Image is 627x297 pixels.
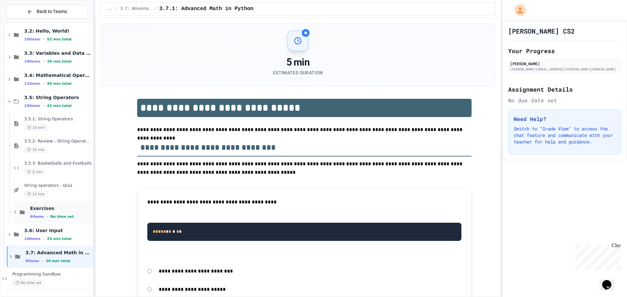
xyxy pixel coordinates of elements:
span: No time set [50,215,74,219]
span: 52 min total [47,37,72,41]
div: 5 min [273,56,323,68]
h1: [PERSON_NAME] CS2 [508,26,575,36]
h3: Need Help? [514,115,616,123]
span: 11 items [24,82,40,86]
span: • [43,103,44,108]
span: String operators - Quiz [24,183,92,188]
iframe: chat widget [600,271,620,290]
span: 3.5.1: String Operators [24,116,92,122]
iframe: chat widget [573,243,620,270]
div: Chat with us now!Close [3,3,45,41]
div: Estimated Duration [273,69,323,76]
span: 20 min total [46,259,70,263]
span: 12 min [24,191,48,197]
span: 3.4: Mathematical Operators [24,72,92,78]
span: 3.7: Advanced Math in Python [121,6,152,11]
span: 3.5: String Operators [24,95,92,100]
span: 10 min [24,125,48,131]
span: 25 min total [47,237,72,241]
span: Programming Sandbox [12,272,92,277]
h2: Assignment Details [508,85,621,94]
span: • [46,214,48,219]
span: ... [106,6,113,11]
span: 3.5.2: Review - String Operators [24,139,92,144]
span: No time set [12,280,44,286]
div: No due date set [508,97,621,104]
span: 6 items [30,215,44,219]
span: 10 items [24,59,40,64]
span: / [154,6,157,11]
span: 9 items [25,259,39,263]
span: Exercises [30,205,92,211]
span: • [43,236,44,241]
span: 15 min [24,147,48,153]
span: Back to Teams [37,8,67,15]
span: • [42,258,43,263]
p: Switch to "Grade View" to access the chat feature and communicate with your teacher for help and ... [514,126,616,145]
span: 44 min total [47,82,72,86]
span: 39 min total [47,59,72,64]
div: My Account [507,3,528,18]
div: [PERSON_NAME] [510,61,619,67]
span: 42 min total [47,104,72,108]
span: / [115,6,118,11]
span: • [43,81,44,86]
span: 3.7.1: Advanced Math in Python [159,5,253,13]
span: 3.7: Advanced Math in Python [25,250,92,256]
span: • [43,37,44,42]
h2: Your Progress [508,46,621,55]
span: 3.2: Hello, World! [24,28,92,34]
span: 5 min [24,169,45,175]
span: 10 items [24,237,40,241]
button: Back to Teams [6,5,88,19]
span: 10 items [24,104,40,108]
div: [PERSON_NAME][EMAIL_ADDRESS][PERSON_NAME][DOMAIN_NAME] [510,67,619,72]
span: 3.6: User Input [24,228,92,233]
span: 3.5.3: Basketballs and Footballs [24,161,92,166]
span: 3.3: Variables and Data Types [24,50,92,56]
span: • [43,59,44,64]
span: 10 items [24,37,40,41]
